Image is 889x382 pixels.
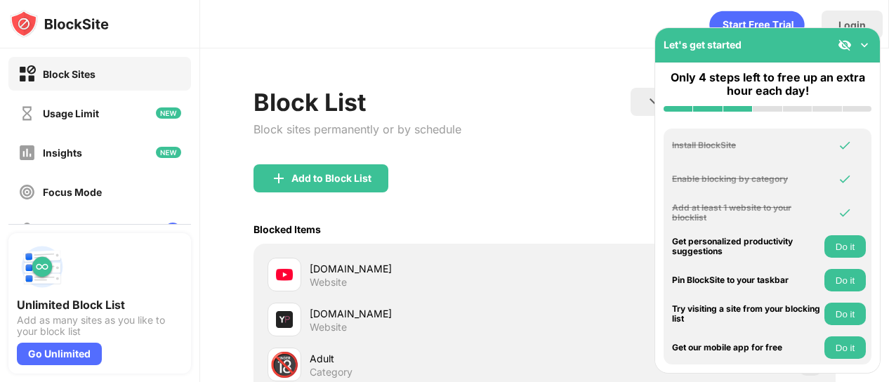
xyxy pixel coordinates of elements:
img: insights-off.svg [18,144,36,162]
div: Block Sites [43,68,96,80]
div: animation [709,11,805,39]
div: Insights [43,147,82,159]
div: Add as many sites as you like to your block list [17,315,183,337]
img: new-icon.svg [156,107,181,119]
div: Go Unlimited [17,343,102,365]
div: Adult [310,351,545,366]
button: Do it [824,269,866,291]
div: [DOMAIN_NAME] [310,306,545,321]
div: Login [838,19,866,31]
div: Install BlockSite [672,140,821,150]
button: Do it [824,235,866,258]
img: focus-off.svg [18,183,36,201]
img: new-icon.svg [156,147,181,158]
img: favicons [276,311,293,328]
div: Unlimited Block List [17,298,183,312]
div: 🔞 [270,350,299,379]
div: Website [310,276,347,289]
button: Do it [824,336,866,359]
img: time-usage-off.svg [18,105,36,122]
img: push-block-list.svg [17,242,67,292]
div: Get personalized productivity suggestions [672,237,821,257]
div: Get our mobile app for free [672,343,821,353]
div: Category [310,366,353,378]
div: Usage Limit [43,107,99,119]
img: lock-menu.svg [164,223,181,239]
img: password-protection-off.svg [18,223,36,240]
div: Add at least 1 website to your blocklist [672,203,821,223]
div: Try visiting a site from your blocking list [672,304,821,324]
img: omni-setup-toggle.svg [857,38,871,52]
img: omni-check.svg [838,138,852,152]
div: Block sites permanently or by schedule [253,122,461,136]
div: Pin BlockSite to your taskbar [672,275,821,285]
div: Website [310,321,347,334]
img: logo-blocksite.svg [10,10,109,38]
button: Do it [824,303,866,325]
div: Blocked Items [253,223,321,235]
img: eye-not-visible.svg [838,38,852,52]
div: Only 4 steps left to free up an extra hour each day! [664,71,871,98]
img: block-on.svg [18,65,36,83]
img: omni-check.svg [838,206,852,220]
div: Focus Mode [43,186,102,198]
div: Let's get started [664,39,742,51]
img: favicons [276,266,293,283]
div: [DOMAIN_NAME] [310,261,545,276]
div: Block List [253,88,461,117]
img: omni-check.svg [838,172,852,186]
div: Enable blocking by category [672,174,821,184]
div: Add to Block List [291,173,371,184]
